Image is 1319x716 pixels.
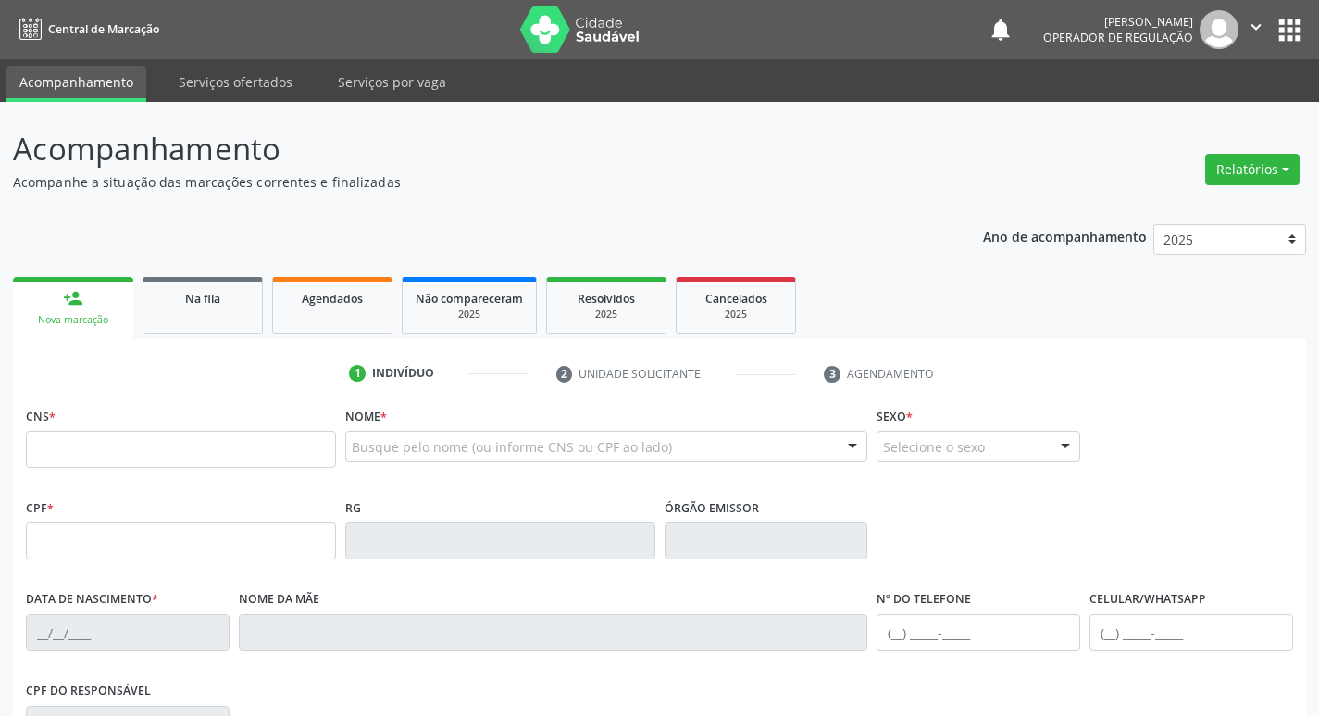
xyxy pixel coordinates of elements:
div: 2025 [690,308,782,321]
label: CPF [26,494,54,522]
p: Ano de acompanhamento [983,224,1147,247]
div: 2025 [560,308,653,321]
label: RG [345,494,361,522]
label: Órgão emissor [665,494,759,522]
div: [PERSON_NAME] [1043,14,1193,30]
a: Central de Marcação [13,14,159,44]
label: Celular/WhatsApp [1089,585,1206,614]
a: Serviços por vaga [325,66,459,98]
button: apps [1274,14,1306,46]
span: Resolvidos [578,291,635,307]
div: 1 [349,365,366,382]
span: Central de Marcação [48,21,159,37]
label: Nome da mãe [239,585,319,614]
label: Data de nascimento [26,585,158,614]
div: 2025 [416,308,523,321]
button:  [1238,10,1274,49]
span: Agendados [302,291,363,307]
input: __/__/____ [26,614,230,651]
div: Indivíduo [372,365,434,382]
span: Operador de regulação [1043,30,1193,45]
input: (__) _____-_____ [877,614,1080,651]
label: CNS [26,402,56,431]
label: Nº do Telefone [877,585,971,614]
label: CPF do responsável [26,677,151,706]
p: Acompanhe a situação das marcações correntes e finalizadas [13,172,918,192]
img: img [1200,10,1238,49]
a: Serviços ofertados [166,66,305,98]
p: Acompanhamento [13,126,918,172]
button: Relatórios [1205,154,1300,185]
div: person_add [63,288,83,308]
label: Sexo [877,402,913,431]
span: Busque pelo nome (ou informe CNS ou CPF ao lado) [352,437,672,457]
input: (__) _____-_____ [1089,614,1293,651]
span: Selecione o sexo [883,437,985,457]
button: notifications [988,17,1014,43]
div: Nova marcação [26,313,120,327]
span: Na fila [185,291,220,307]
label: Nome [345,402,387,431]
span: Cancelados [705,291,767,307]
i:  [1246,17,1266,37]
a: Acompanhamento [6,66,146,102]
span: Não compareceram [416,291,523,307]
